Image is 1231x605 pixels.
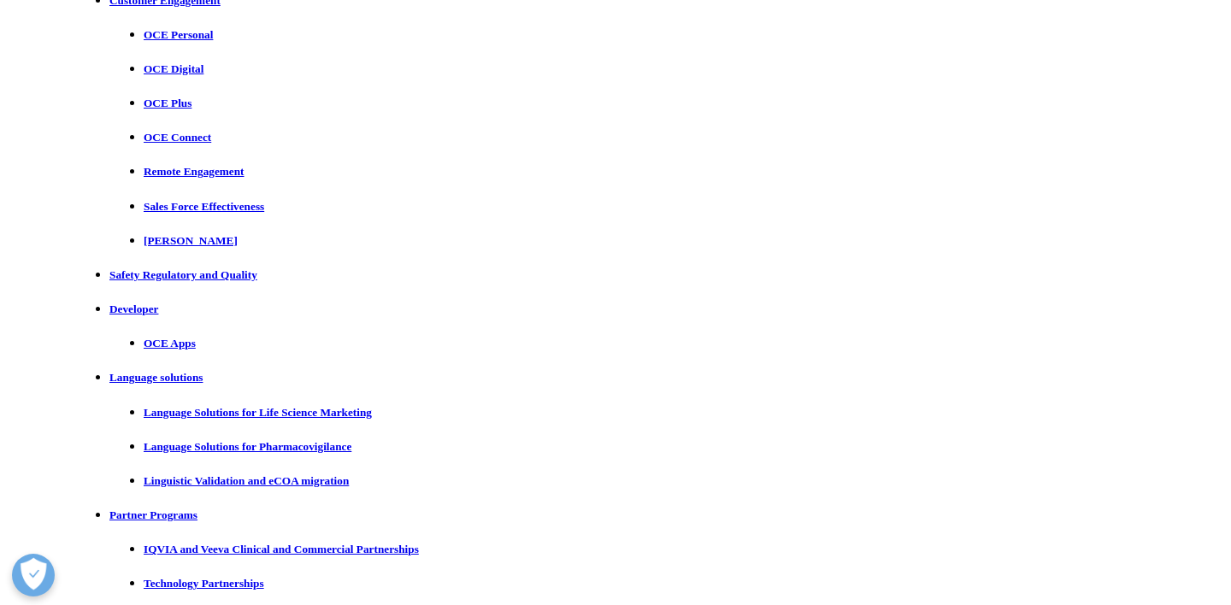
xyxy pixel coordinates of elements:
[144,234,1224,248] a: [PERSON_NAME]
[144,337,1224,350] a: OCE Apps
[144,200,1224,214] a: Sales Force Effectiveness
[144,543,1224,556] a: IQVIA and Veeva Clinical and Commercial Partnerships
[109,508,1224,522] a: Partner Programs
[109,268,1224,282] a: Safety Regulatory and Quality
[12,554,55,596] button: Open Preferences
[144,474,1224,488] a: Linguistic Validation and eCOA migration
[144,62,1224,76] a: OCE Digital
[144,131,1224,144] a: OCE Connect
[144,165,1224,179] a: Remote Engagement
[109,302,1224,316] a: Developer
[144,406,1224,420] a: Language Solutions for Life Science Marketing
[144,97,1224,110] a: OCE Plus
[109,371,1224,385] a: Language solutions
[144,577,1224,590] a: Technology Partnerships
[144,440,1224,454] a: Language Solutions for Pharmacovigilance
[144,28,1224,42] a: OCE Personal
